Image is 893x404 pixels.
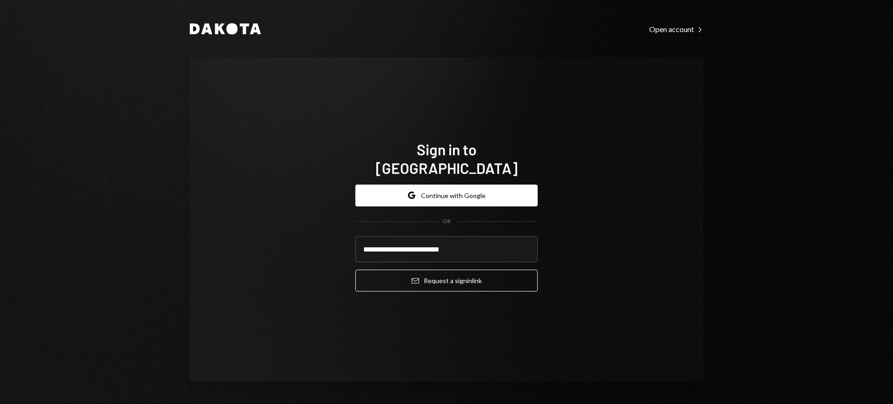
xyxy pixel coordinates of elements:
div: Open account [649,25,703,34]
button: Request a signinlink [355,270,538,291]
button: Continue with Google [355,185,538,206]
div: OR [443,218,451,225]
a: Open account [649,24,703,34]
h1: Sign in to [GEOGRAPHIC_DATA] [355,140,538,177]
